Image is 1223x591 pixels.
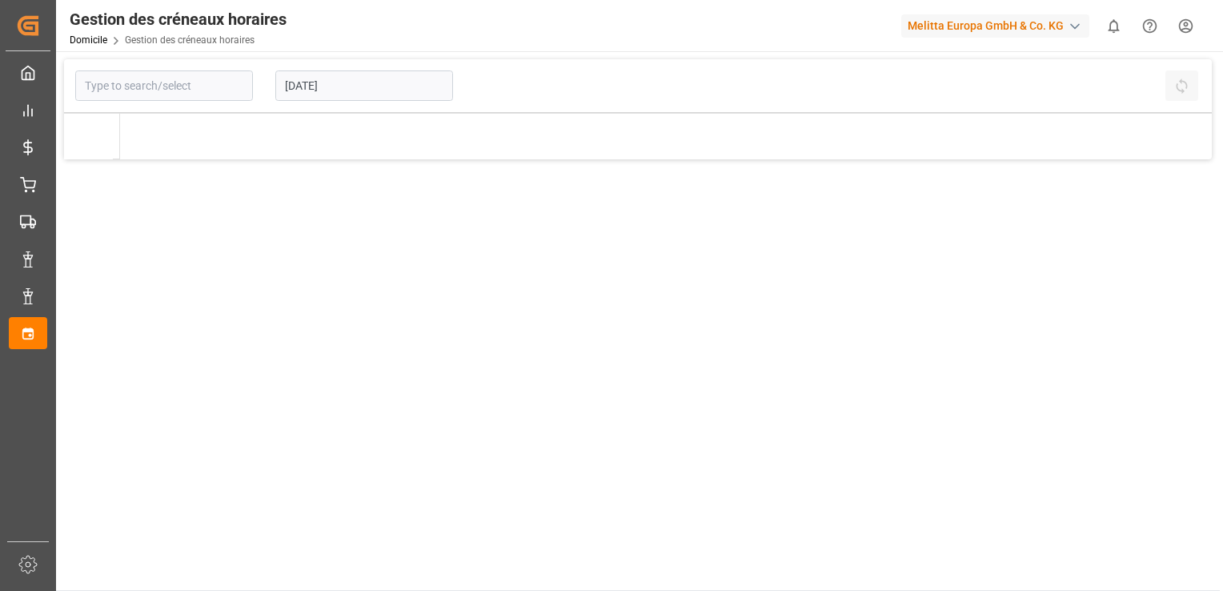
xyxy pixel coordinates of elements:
button: Centre d’aide [1132,8,1168,44]
input: DD-MM-YYYY [275,70,453,101]
a: Domicile [70,34,107,46]
div: Gestion des créneaux horaires [70,7,287,31]
button: Afficher 0 nouvelles notifications [1096,8,1132,44]
font: Melitta Europa GmbH & Co. KG [908,18,1064,34]
input: Type to search/select [75,70,253,101]
button: Melitta Europa GmbH & Co. KG [901,10,1096,41]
